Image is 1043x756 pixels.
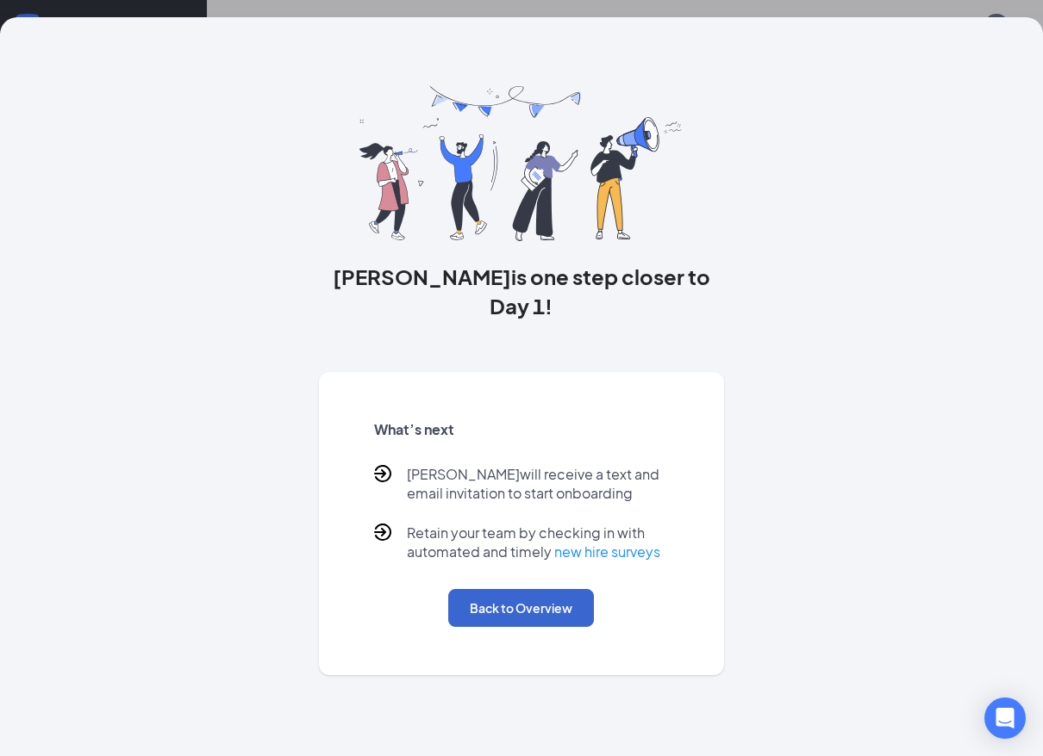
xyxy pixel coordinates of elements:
[984,697,1026,739] div: Open Intercom Messenger
[359,86,683,241] img: you are all set
[407,465,668,503] p: [PERSON_NAME] will receive a text and email invitation to start onboarding
[448,589,594,627] button: Back to Overview
[407,524,668,561] p: Retain your team by checking in with automated and timely
[554,542,660,561] a: new hire surveys
[374,420,668,439] h5: What’s next
[319,262,723,320] h3: [PERSON_NAME] is one step closer to Day 1!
